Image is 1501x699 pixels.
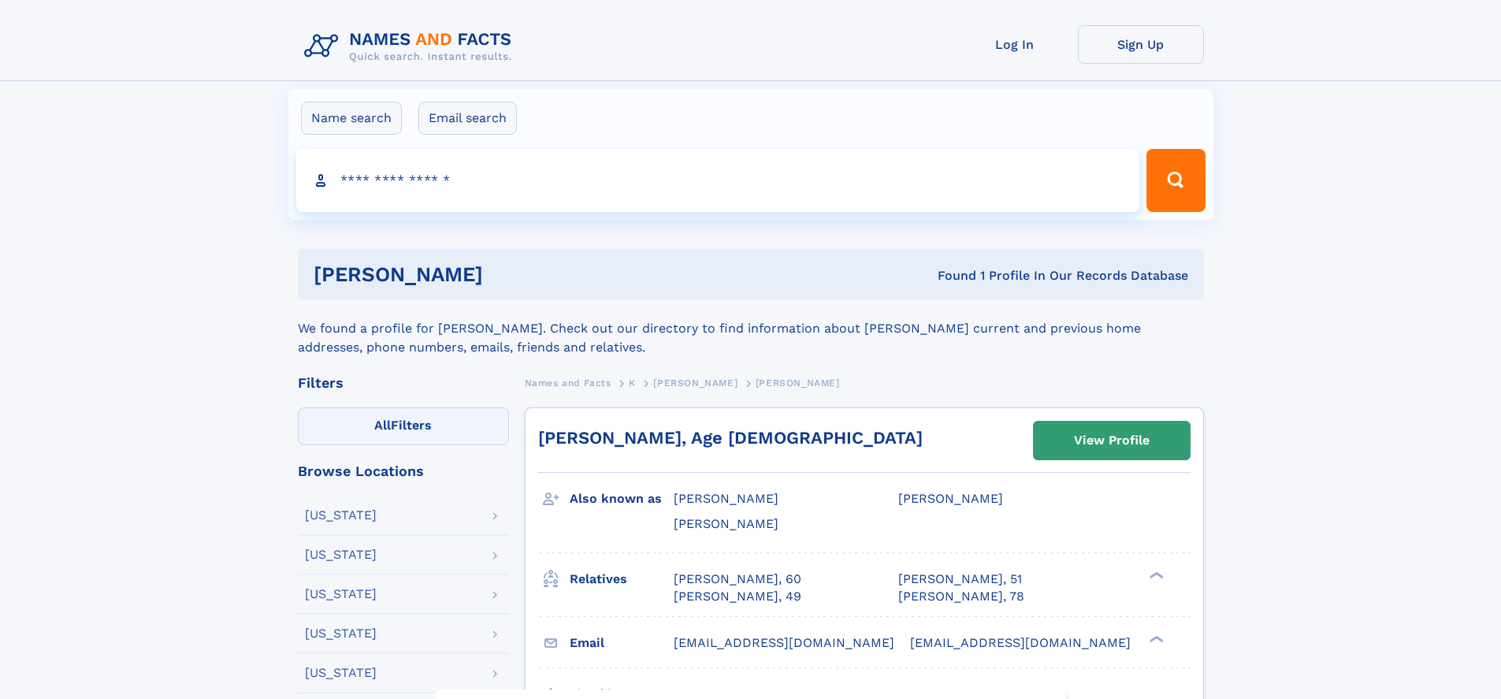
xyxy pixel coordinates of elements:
span: K [629,377,636,389]
div: Browse Locations [298,464,509,478]
div: Filters [298,376,509,390]
span: [PERSON_NAME] [674,516,778,531]
div: [US_STATE] [305,588,377,600]
a: Names and Facts [525,373,611,392]
div: [US_STATE] [305,627,377,640]
div: [US_STATE] [305,667,377,679]
h3: Also known as [570,485,674,512]
a: Log In [952,25,1078,64]
a: [PERSON_NAME], 78 [898,588,1024,605]
h1: [PERSON_NAME] [314,265,711,284]
span: [PERSON_NAME] [653,377,737,389]
div: [US_STATE] [305,548,377,561]
label: Name search [301,102,402,135]
span: [PERSON_NAME] [674,491,778,506]
label: Filters [298,407,509,445]
a: [PERSON_NAME], Age [DEMOGRAPHIC_DATA] [538,428,923,448]
div: View Profile [1074,422,1150,459]
a: View Profile [1034,422,1190,459]
div: Found 1 Profile In Our Records Database [710,267,1188,284]
div: [US_STATE] [305,509,377,522]
a: Sign Up [1078,25,1204,64]
h3: Email [570,630,674,656]
a: [PERSON_NAME], 51 [898,571,1022,588]
a: [PERSON_NAME] [653,373,737,392]
label: Email search [418,102,517,135]
button: Search Button [1146,149,1205,212]
span: All [374,418,391,433]
div: ❯ [1146,634,1165,644]
span: [EMAIL_ADDRESS][DOMAIN_NAME] [674,635,894,650]
a: K [629,373,636,392]
h3: Relatives [570,566,674,593]
a: [PERSON_NAME], 49 [674,588,801,605]
div: We found a profile for [PERSON_NAME]. Check out our directory to find information about [PERSON_N... [298,300,1204,357]
div: ❯ [1146,570,1165,580]
img: Logo Names and Facts [298,25,525,68]
span: [PERSON_NAME] [898,491,1003,506]
a: [PERSON_NAME], 60 [674,571,801,588]
span: [PERSON_NAME] [756,377,840,389]
input: search input [296,149,1140,212]
span: [EMAIL_ADDRESS][DOMAIN_NAME] [910,635,1131,650]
